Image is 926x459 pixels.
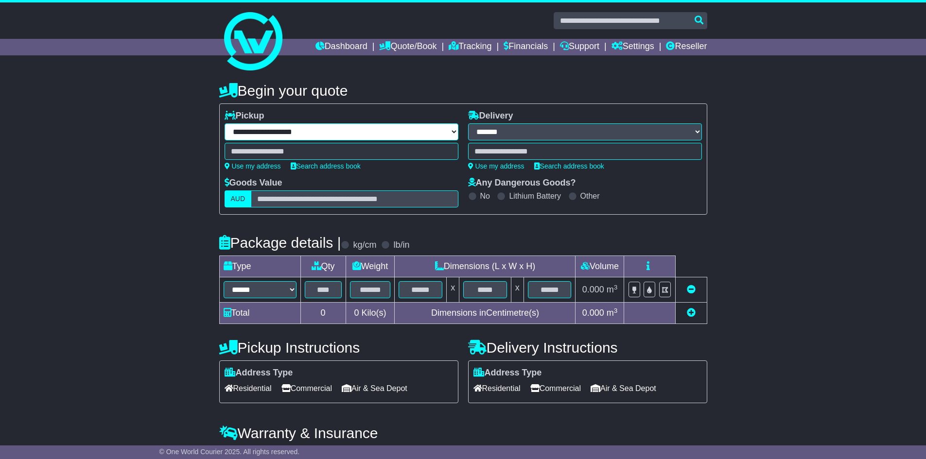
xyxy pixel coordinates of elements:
td: x [511,277,524,303]
span: Commercial [281,381,332,396]
a: Reseller [666,39,707,55]
td: Dimensions (L x W x H) [395,256,576,277]
label: Any Dangerous Goods? [468,178,576,188]
span: Air & Sea Depot [591,381,656,396]
span: Residential [225,381,272,396]
a: Search address book [534,162,604,170]
td: Qty [300,256,346,277]
span: Commercial [530,381,581,396]
label: AUD [225,190,252,207]
td: Dimensions in Centimetre(s) [395,303,576,324]
a: Search address book [291,162,361,170]
label: Address Type [473,368,542,378]
td: x [447,277,459,303]
sup: 3 [614,284,618,291]
span: 0 [354,308,359,318]
a: Settings [612,39,654,55]
span: © One World Courier 2025. All rights reserved. [159,448,300,456]
span: m [607,285,618,294]
label: Pickup [225,111,264,121]
a: Add new item [687,308,696,318]
a: Tracking [449,39,491,55]
h4: Package details | [219,235,341,251]
label: No [480,191,490,201]
sup: 3 [614,307,618,314]
h4: Warranty & Insurance [219,425,707,441]
td: Weight [346,256,395,277]
td: Volume [576,256,624,277]
td: Total [219,303,300,324]
span: 0.000 [582,308,604,318]
label: kg/cm [353,240,376,251]
label: Lithium Battery [509,191,561,201]
label: Delivery [468,111,513,121]
h4: Delivery Instructions [468,340,707,356]
td: 0 [300,303,346,324]
a: Dashboard [315,39,367,55]
a: Support [560,39,599,55]
span: Air & Sea Depot [342,381,407,396]
h4: Begin your quote [219,83,707,99]
a: Use my address [468,162,524,170]
a: Quote/Book [379,39,437,55]
label: lb/in [393,240,409,251]
span: 0.000 [582,285,604,294]
td: Type [219,256,300,277]
a: Use my address [225,162,281,170]
label: Address Type [225,368,293,378]
span: m [607,308,618,318]
a: Remove this item [687,285,696,294]
h4: Pickup Instructions [219,340,458,356]
label: Goods Value [225,178,282,188]
a: Financials [504,39,548,55]
label: Other [580,191,600,201]
td: Kilo(s) [346,303,395,324]
span: Residential [473,381,521,396]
